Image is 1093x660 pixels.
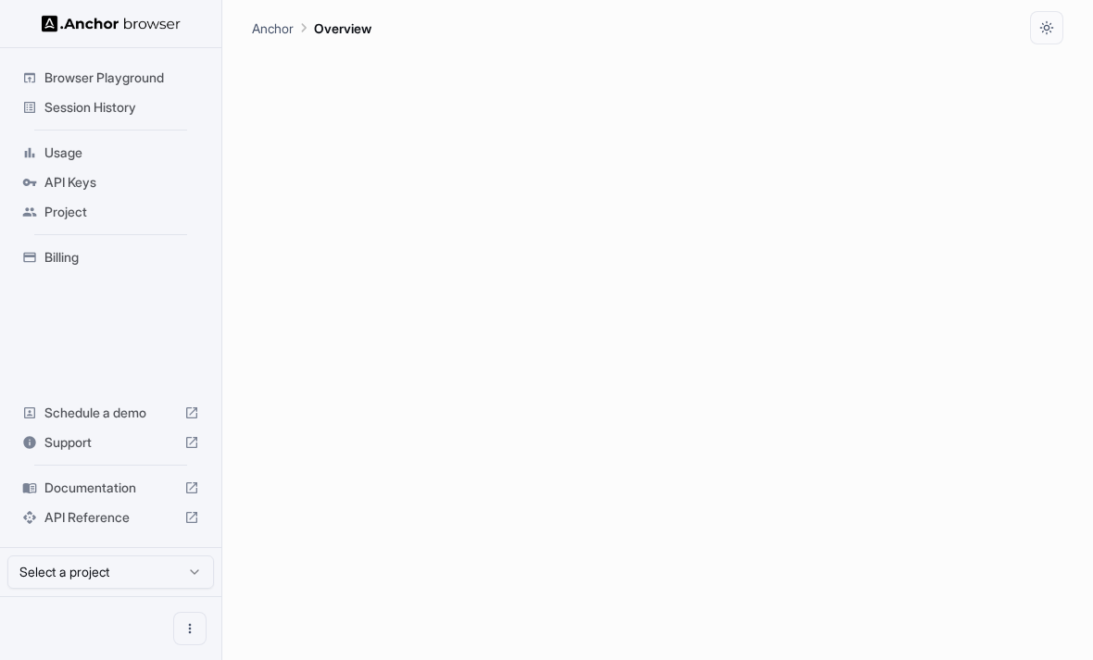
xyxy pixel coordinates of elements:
div: Documentation [15,473,207,503]
span: Session History [44,98,199,117]
div: API Keys [15,168,207,197]
div: Billing [15,243,207,272]
span: Billing [44,248,199,267]
div: API Reference [15,503,207,532]
nav: breadcrumb [252,18,371,38]
span: Usage [44,143,199,162]
div: Browser Playground [15,63,207,93]
div: Usage [15,138,207,168]
span: API Keys [44,173,199,192]
p: Anchor [252,19,294,38]
span: API Reference [44,508,177,527]
div: Session History [15,93,207,122]
div: Project [15,197,207,227]
span: Schedule a demo [44,404,177,422]
p: Overview [314,19,371,38]
span: Project [44,203,199,221]
span: Documentation [44,479,177,497]
div: Schedule a demo [15,398,207,428]
div: Support [15,428,207,457]
button: Open menu [173,612,207,645]
span: Support [44,433,177,452]
span: Browser Playground [44,68,199,87]
img: Anchor Logo [42,15,181,32]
